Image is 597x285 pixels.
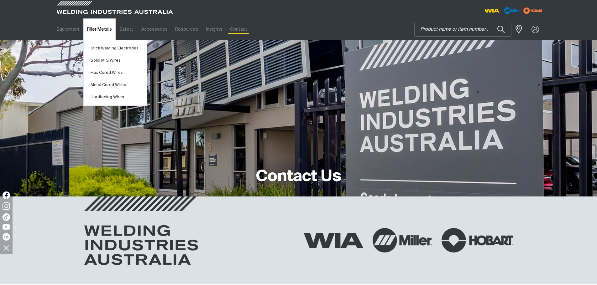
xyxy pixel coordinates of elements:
img: TikTok [3,213,10,221]
img: LinkedIn [3,233,10,241]
img: Facebook [3,191,10,199]
img: Miller [373,228,432,252]
img: hide socials [1,242,12,253]
input: Product name or item number... [415,22,511,36]
a: Hardfacing Wires [88,91,147,103]
a: Insights [202,18,226,40]
nav: Main [53,18,422,40]
a: Flux Cored Wires [88,67,147,79]
img: Instagram [3,202,10,210]
ul: Filler Metals Submenu [83,40,147,106]
a: Filler Metals [83,18,116,40]
img: YouTube [3,224,10,230]
a: Solid MIG Wires [88,54,147,67]
a: Safety [116,18,137,40]
img: WIA [304,233,363,248]
img: miller [521,6,544,15]
a: Accessories [138,18,171,40]
button: Search products [490,22,512,37]
a: Equipment [53,18,83,40]
a: Contact [226,18,251,40]
img: Hobart [442,228,513,252]
a: Resources [171,18,202,40]
h1: Contact Us [256,167,341,187]
a: Metal Cored Wires [88,79,147,91]
a: Stick Welding Electrodes [88,42,147,54]
img: Welding Industries Australia [84,196,198,265]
